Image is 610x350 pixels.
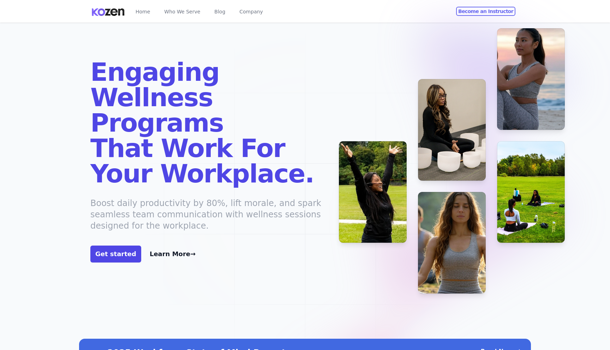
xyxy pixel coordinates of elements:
a: Learn More [150,250,196,258]
p: Boost daily productivity by 80%, lift morale, and spark seamless team communication with wellness... [90,198,328,231]
h1: Engaging Wellness Programs [90,59,328,135]
a: Get started [90,246,141,262]
h1: That Work For Your Workplace. [90,135,328,186]
img: Kozen [90,0,126,22]
span: → [190,250,196,258]
a: Become an Instructor [456,7,515,16]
